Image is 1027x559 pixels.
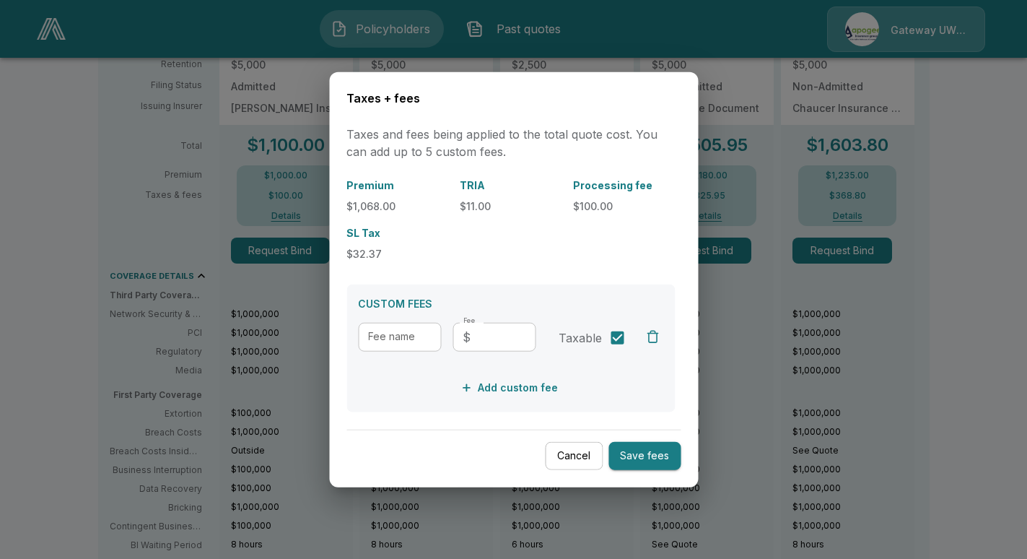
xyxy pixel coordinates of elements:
span: Taxable [559,329,602,346]
p: SL Tax [346,225,448,240]
p: $1,068.00 [346,198,448,213]
button: Cancel [545,442,603,470]
p: $ [463,328,471,345]
p: Premium [346,177,448,192]
p: TRIA [460,177,561,192]
p: $100.00 [573,198,675,213]
label: Fee [463,316,475,325]
p: $11.00 [460,198,561,213]
button: Add custom fee [458,374,564,401]
p: CUSTOM FEES [358,295,663,311]
p: $32.37 [346,246,448,261]
h6: Taxes + fees [346,90,681,108]
button: Save fees [608,442,681,470]
p: Processing fee [573,177,675,192]
p: Taxes and fees being applied to the total quote cost. You can add up to 5 custom fees. [346,125,681,160]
